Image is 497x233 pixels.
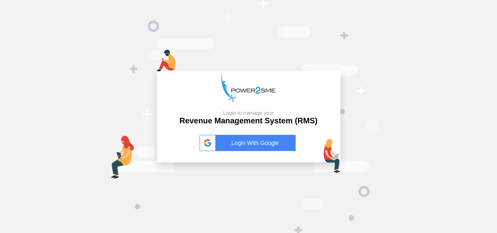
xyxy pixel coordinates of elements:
[198,128,300,158] button: Login With Google
[111,136,134,179] img: tab-login.png
[180,110,317,126] h2: Revenue Management System (RMS)
[180,110,317,116] small: Login to manage your
[324,139,340,173] img: lap-login.png
[221,75,276,102] img: p2s_logo.png
[200,135,298,151] a: Login With Google
[157,50,176,71] img: mob-login.png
